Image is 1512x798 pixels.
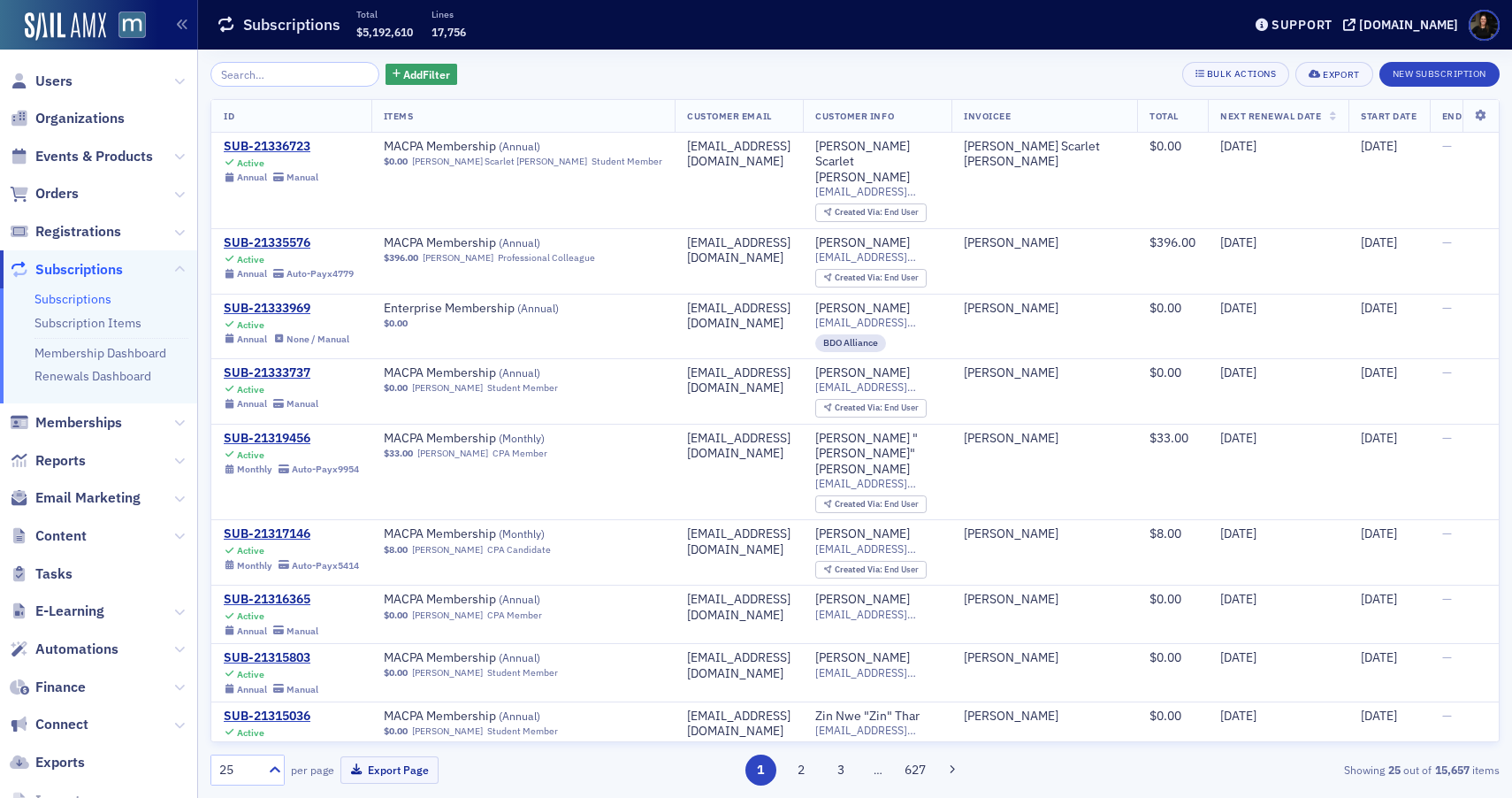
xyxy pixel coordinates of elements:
[687,139,790,170] div: [EMAIL_ADDRESS][DOMAIN_NAME]
[815,724,939,737] span: [EMAIL_ADDRESS][DOMAIN_NAME]
[1361,591,1397,607] span: [DATE]
[1442,649,1452,665] span: —
[237,398,267,410] div: Annual
[1271,17,1333,33] div: Support
[1149,364,1181,380] span: $0.00
[356,8,413,20] p: Total
[1149,526,1181,541] span: $8.00
[35,451,86,471] span: Reports
[1469,10,1500,41] span: Profile
[815,380,939,394] span: [EMAIL_ADDRESS][DOMAIN_NAME]
[237,625,267,637] div: Annual
[964,365,1058,381] a: [PERSON_NAME]
[815,235,910,251] a: [PERSON_NAME]
[1182,62,1289,87] button: Bulk Actions
[224,365,318,381] div: SUB-21333737
[785,755,816,786] button: 2
[1359,17,1458,33] div: [DOMAIN_NAME]
[35,260,123,280] span: Subscriptions
[384,318,408,329] span: $0.00
[1361,364,1397,380] span: [DATE]
[1442,138,1452,154] span: —
[403,66,450,82] span: Add Filter
[517,301,559,315] span: ( Annual )
[224,526,359,542] div: SUB-21317146
[35,753,85,772] span: Exports
[384,544,408,556] span: $8.00
[1149,649,1181,665] span: $0.00
[286,334,349,345] div: None / Manual
[224,139,318,155] a: SUB-21336723
[964,592,1058,608] div: [PERSON_NAME]
[224,592,318,608] a: SUB-21316365
[384,650,607,666] span: MACPA Membership
[10,109,125,128] a: Organizations
[815,431,939,478] a: [PERSON_NAME] "[PERSON_NAME]" [PERSON_NAME]
[384,709,607,725] a: MACPA Membership (Annual)
[35,184,79,203] span: Orders
[499,650,540,664] span: ( Annual )
[34,345,166,361] a: Membership Dashboard
[1149,110,1179,122] span: Total
[210,62,379,87] input: Search…
[815,477,939,490] span: [EMAIL_ADDRESS][DOMAIN_NAME]
[835,565,919,575] div: End User
[224,110,234,122] span: ID
[964,235,1058,251] a: [PERSON_NAME]
[1207,69,1276,79] div: Bulk Actions
[815,301,910,317] div: [PERSON_NAME]
[10,147,153,166] a: Events & Products
[815,709,920,725] a: Zin Nwe "Zin" Thar
[384,448,413,459] span: $33.00
[10,526,87,546] a: Content
[964,709,1125,725] span: Zin Thar
[35,640,118,659] span: Automations
[237,669,264,680] div: Active
[815,203,927,222] div: Created Via: End User
[1220,526,1256,541] span: [DATE]
[815,399,927,418] div: Created Via: End User
[815,334,886,352] div: BDO Alliance
[35,678,86,697] span: Finance
[224,301,349,317] a: SUB-21333969
[384,365,607,381] span: MACPA Membership
[10,451,86,471] a: Reports
[815,316,939,329] span: [EMAIL_ADDRESS][DOMAIN_NAME]
[224,709,318,725] a: SUB-21315036
[237,610,264,622] div: Active
[286,172,318,183] div: Manual
[10,222,121,242] a: Registrations
[237,464,272,475] div: Monthly
[964,526,1125,542] span: Danielle Anyama Azieyuy
[224,650,318,666] a: SUB-21315803
[10,72,73,91] a: Users
[1082,762,1500,778] div: Showing out of items
[815,608,939,621] span: [EMAIL_ADDRESS][DOMAIN_NAME]
[487,725,558,737] div: Student Member
[10,678,86,697] a: Finance
[35,147,153,166] span: Events & Products
[964,139,1125,170] div: [PERSON_NAME] Scarlet [PERSON_NAME]
[384,725,408,737] span: $0.00
[224,431,359,447] a: SUB-21319456
[1361,110,1417,122] span: Start Date
[1361,526,1397,541] span: [DATE]
[866,762,890,778] span: …
[835,564,884,575] span: Created Via :
[1361,300,1397,316] span: [DATE]
[815,542,939,556] span: [EMAIL_ADDRESS][DOMAIN_NAME]
[25,12,106,41] a: SailAMX
[815,185,939,198] span: [EMAIL_ADDRESS][DOMAIN_NAME]
[687,235,790,266] div: [EMAIL_ADDRESS][DOMAIN_NAME]
[815,365,910,381] div: [PERSON_NAME]
[431,25,466,39] span: 17,756
[815,269,927,288] div: Created Via: End User
[815,666,939,679] span: [EMAIL_ADDRESS][DOMAIN_NAME]
[224,235,354,251] div: SUB-21335576
[592,156,662,167] div: Student Member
